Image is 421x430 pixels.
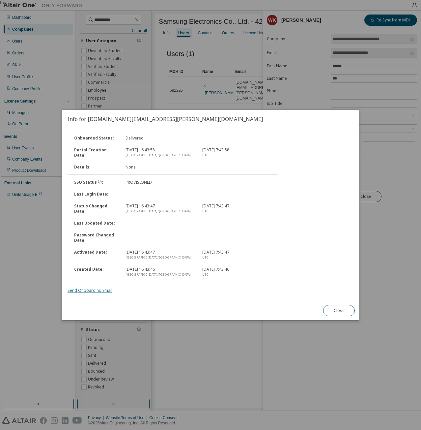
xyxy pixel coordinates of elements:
div: Last Login Date : [70,192,122,197]
div: [DATE] 16:43:47 [122,203,199,214]
a: Send Onboarding Email [68,288,112,293]
div: Last Updated Date : [70,221,122,226]
div: [DATE] 16:43:58 [122,147,199,158]
div: Activated Date : [70,250,122,260]
div: SSO Status : [70,180,122,185]
button: Close [323,305,355,316]
div: Details : [70,165,122,170]
div: [GEOGRAPHIC_DATA]/[GEOGRAPHIC_DATA] [126,209,195,214]
div: [GEOGRAPHIC_DATA]/[GEOGRAPHIC_DATA] [126,272,195,277]
div: [GEOGRAPHIC_DATA]/[GEOGRAPHIC_DATA] [126,153,195,158]
div: Created Date : [70,267,122,277]
div: None [122,165,199,170]
div: [GEOGRAPHIC_DATA]/[GEOGRAPHIC_DATA] [126,255,195,260]
div: UTC [202,272,271,277]
div: PROVISIONED [122,180,199,185]
div: [DATE] 7:43:58 [198,147,275,158]
div: Portal Creation Date : [70,147,122,158]
div: [DATE] 16:43:46 [122,267,199,277]
h2: Info for [DOMAIN_NAME][EMAIL_ADDRESS][PERSON_NAME][DOMAIN_NAME] [62,110,359,128]
div: UTC [202,153,271,158]
div: [DATE] 7:43:46 [198,267,275,277]
div: Status Changed Date : [70,203,122,214]
div: UTC [202,255,271,260]
div: [DATE] 7:43:47 [198,250,275,260]
div: [DATE] 7:43:47 [198,203,275,214]
div: UTC [202,209,271,214]
div: Password Changed Date : [70,232,122,243]
div: Delivered [122,136,199,141]
div: Onboarded Status : [70,136,122,141]
div: [DATE] 16:43:47 [122,250,199,260]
